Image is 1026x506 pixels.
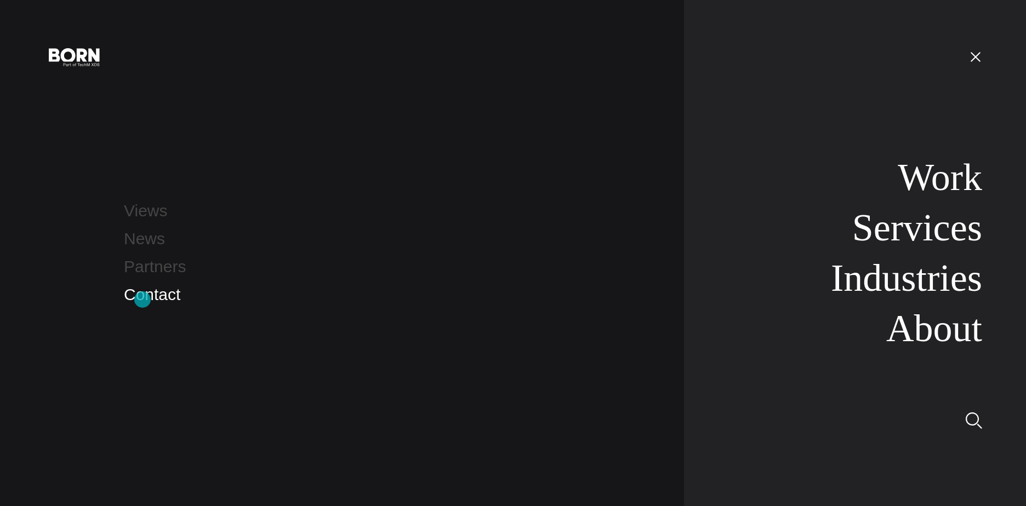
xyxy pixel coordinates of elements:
a: Industries [831,257,982,299]
a: About [886,307,982,349]
a: Services [852,206,982,249]
a: News [124,229,165,248]
a: Partners [124,257,186,275]
a: Contact [124,285,180,303]
img: Search [966,412,982,429]
button: Open [962,45,989,68]
a: Views [124,202,167,220]
a: Work [898,156,982,198]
